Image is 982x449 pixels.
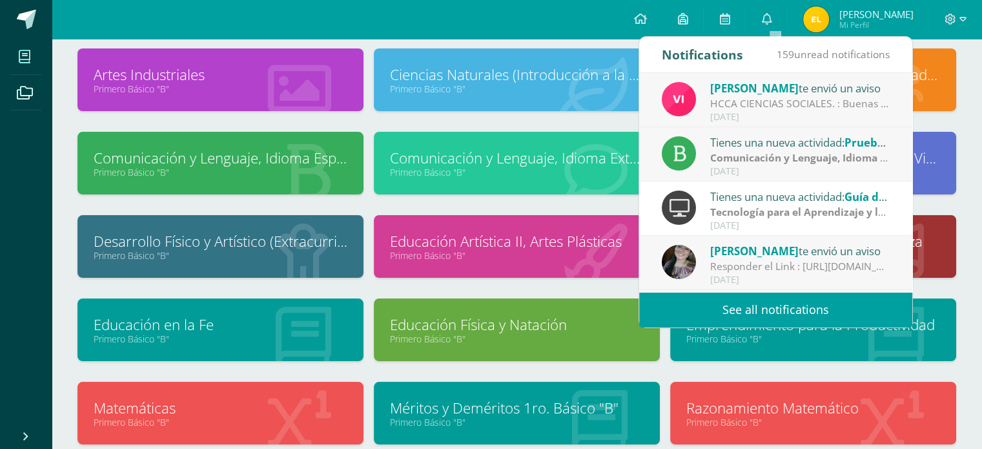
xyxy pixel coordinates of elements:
span: Prueba de logro [844,135,930,150]
div: Responder el Link : https://docs.google.com/forms/d/e/1FAIpQLSfPg4adbHcA6-r0p7ffqs3l-vo2eKdyjtTar... [710,259,890,274]
div: | Zona [710,205,890,220]
a: Educación Artística II, Artes Plásticas [390,231,644,251]
a: Primero Básico "B" [390,416,644,428]
a: Matemáticas [94,398,347,418]
span: 159 [777,47,794,61]
a: Primero Básico "B" [94,333,347,345]
a: Educación en la Fe [94,315,347,335]
a: Primero Básico "B" [390,83,644,95]
a: See all notifications [639,292,912,328]
div: [DATE] [710,220,890,231]
span: Mi Perfil [839,19,913,30]
a: Artes Industriales [94,65,347,85]
a: Primero Básico "B" [686,333,940,345]
span: [PERSON_NAME] [710,244,799,258]
a: Primero Básico "B" [390,333,644,345]
div: te envió un aviso [710,79,890,96]
a: Desarrollo Físico y Artístico (Extracurricular) [94,231,347,251]
a: Primero Básico "B" [390,166,644,178]
img: 8322e32a4062cfa8b237c59eedf4f548.png [662,245,696,279]
a: Primero Básico "B" [94,166,347,178]
a: Primero Básico "B" [94,83,347,95]
a: Primero Básico "B" [94,416,347,428]
div: Tienes una nueva actividad: [710,134,890,151]
span: unread notifications [777,47,890,61]
a: Primero Básico "B" [686,416,940,428]
img: 5e2cd4cd3dda3d6388df45b6c29225db.png [803,6,829,32]
span: [PERSON_NAME] [839,8,913,21]
a: Razonamiento Matemático [686,398,940,418]
div: [DATE] [710,166,890,177]
a: Méritos y Deméritos 1ro. Básico "B" [390,398,644,418]
div: Tienes una nueva actividad: [710,188,890,205]
a: Primero Básico "B" [390,249,644,262]
a: Comunicación y Lenguaje, Idioma Extranjero Inglés [390,148,644,168]
div: [DATE] [710,275,890,286]
div: Notifications [662,37,743,72]
a: Comunicación y Lenguaje, Idioma Español [94,148,347,168]
span: [PERSON_NAME] [710,81,799,96]
a: Ciencias Naturales (Introducción a la Biología) [390,65,644,85]
span: Guía de aprendizaje 1 [844,189,961,204]
img: bd6d0aa147d20350c4821b7c643124fa.png [662,82,696,116]
a: Educación Física y Natación [390,315,644,335]
div: | Prueba de Logro [710,151,890,165]
a: Primero Básico "B" [94,249,347,262]
div: te envió un aviso [710,242,890,259]
div: [DATE] [710,112,890,123]
strong: Comunicación y Lenguaje, Idioma Español [710,151,919,165]
div: HCCA CIENCIAS SOCIALES. : Buenas tardes a todos, un gusto saludarles. Por este medio envió la HCC... [710,96,890,111]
